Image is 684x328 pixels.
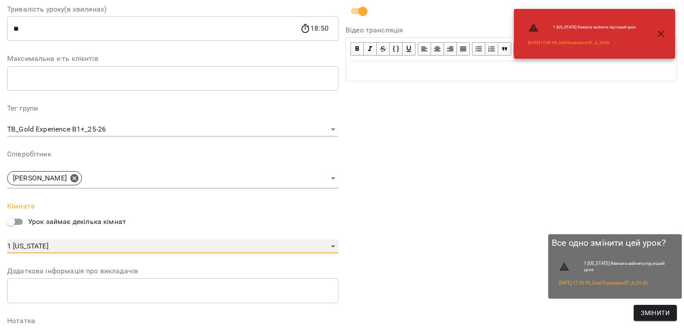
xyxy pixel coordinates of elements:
[485,42,498,56] button: OL
[418,42,431,56] button: Align Left
[7,151,338,158] label: Співробітник
[28,216,126,227] span: Урок займає декілька кімнат
[7,268,338,275] label: Додаткова інформація про викладачів
[390,42,403,56] button: Monospace
[521,19,643,36] li: 1 [US_STATE] : Кімната зайнята під інший урок
[513,42,527,56] button: Link
[7,171,82,185] div: [PERSON_NAME]
[7,168,338,188] div: [PERSON_NAME]
[346,62,676,80] div: Edit text
[7,105,338,112] label: Тег групи
[7,240,338,254] div: 1 [US_STATE]
[7,6,338,13] label: Тривалість уроку(в хвилинах)
[528,40,609,46] a: [DATE] 17:30 VS_Gold Experience B1_A_25-26
[364,42,377,56] button: Italic
[346,27,677,34] label: Відео трансляція
[7,123,338,137] div: TB_Gold Experience B1+_25-26
[350,42,364,56] button: Bold
[498,42,511,56] button: Blockquote
[403,42,415,56] button: Underline
[641,308,670,318] span: Змінити
[444,42,457,56] button: Align Right
[457,42,470,56] button: Align Justify
[634,305,677,321] button: Змінити
[7,203,338,210] label: Кімната
[7,317,338,324] label: Нотатка
[431,42,444,56] button: Align Center
[7,55,338,62] label: Максимальна к-ть клієнтів
[377,42,390,56] button: Strikethrough
[13,173,67,184] p: [PERSON_NAME]
[472,42,485,56] button: UL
